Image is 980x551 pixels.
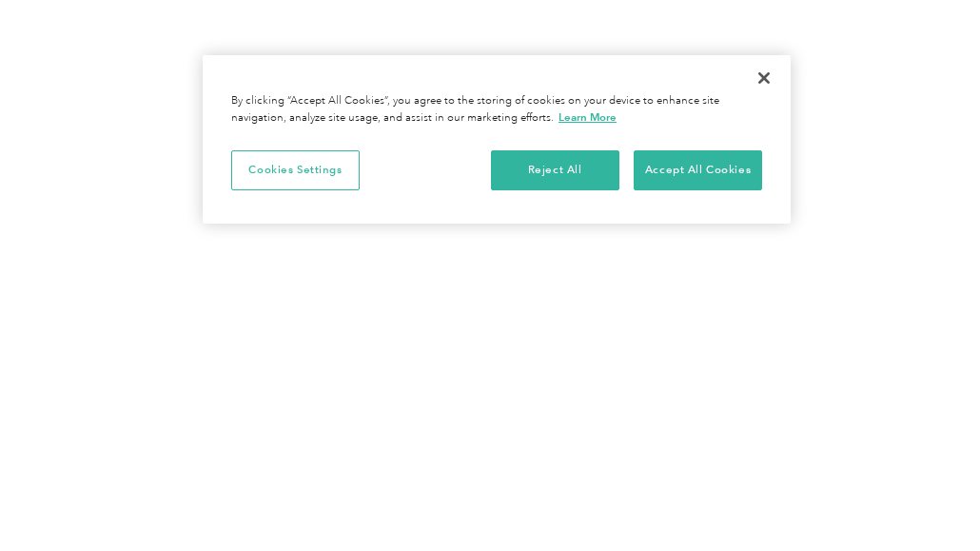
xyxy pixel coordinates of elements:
div: Cookie banner [203,55,791,224]
button: Cookies Settings [231,150,360,190]
a: More information about your privacy, opens in a new tab [559,110,617,124]
button: Reject All [491,150,619,190]
div: By clicking “Accept All Cookies”, you agree to the storing of cookies on your device to enhance s... [231,93,762,127]
button: Accept All Cookies [634,150,762,190]
button: Close [743,57,785,99]
div: Privacy [203,55,791,224]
